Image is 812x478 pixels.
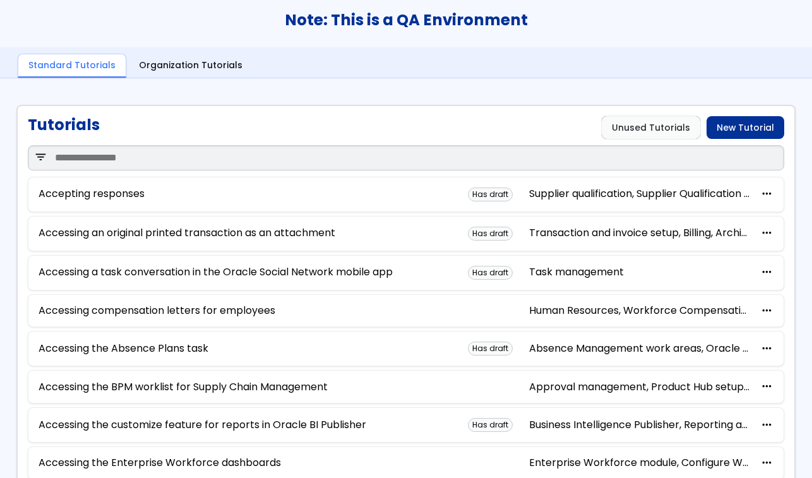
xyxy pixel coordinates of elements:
a: Accessing compensation letters for employees [39,305,275,316]
button: more_horiz [760,227,773,239]
div: Has draft [468,227,513,241]
div: Transaction and invoice setup, Billing, and Archive FIN [529,227,750,239]
div: Business Intelligence Publisher, Reporting and Audit, Reporting, Transactions: Business Intellige... [529,419,750,431]
button: more_horiz [760,343,773,355]
a: Accessing the Enterprise Workforce dashboards [39,457,281,469]
a: Accessing an original printed transaction as an attachment [39,227,335,239]
div: Absence Management work areas, Oracle Absence Management Cloud Overview, Archive HCM, and Absence... [529,343,750,354]
a: Organization Tutorials [129,54,253,78]
a: Accessing the Absence Plans task [39,343,208,354]
a: Unused Tutorials [602,116,700,139]
a: Accessing a task conversation in the Oracle Social Network mobile app [39,266,393,278]
div: Enterprise Workforce module, Configure Workforce, EPM Navigation, Archive EPM, and EPBCS Enterpri... [529,457,750,469]
div: Has draft [468,342,513,356]
a: Accessing the customize feature for reports in Oracle BI Publisher [39,419,366,431]
div: Has draft [468,188,513,201]
a: Standard Tutorials [18,54,126,78]
span: filter_list [34,152,47,164]
button: more_horiz [760,305,773,317]
button: more_horiz [760,381,773,393]
div: Task management [529,266,750,278]
div: Supplier qualification, Supplier Qualification Management, Supplier Qualifications, Module 1 - Ma... [529,188,750,200]
a: Accessing the BPM worklist for Supply Chain Management [39,381,328,393]
a: Accepting responses [39,188,145,200]
a: New Tutorial [707,116,784,139]
button: more_horiz [760,457,773,469]
button: more_horiz [760,419,773,431]
div: Has draft [468,418,513,432]
div: Approval management, Product Hub setup and configuration, and Archive SCM [529,381,750,393]
div: Has draft [468,266,513,280]
button: more_horiz [760,266,773,278]
h1: Tutorials [28,116,100,139]
button: more_horiz [760,188,773,200]
div: Human Resources, Workforce Compensation Worksheets, Workforce compensation plans, Workforce Compe... [529,305,750,316]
